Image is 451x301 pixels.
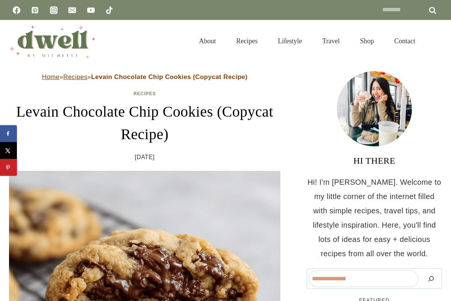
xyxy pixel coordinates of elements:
[102,3,117,18] a: TikTok
[307,175,442,261] p: Hi! I'm [PERSON_NAME]. Welcome to my little corner of the internet filled with simple recipes, tr...
[268,28,312,54] a: Lifestyle
[350,28,384,54] a: Shop
[65,3,80,18] a: Email
[27,3,42,18] a: Pinterest
[189,28,226,54] a: About
[384,28,425,54] a: Contact
[83,3,98,18] a: YouTube
[9,100,280,146] h1: Levain Chocolate Chip Cookies (Copycat Recipe)
[422,270,440,287] button: Search
[42,73,248,81] span: » »
[91,73,247,81] strong: Levain Chocolate Chip Cookies (Copycat Recipe)
[135,152,155,163] time: [DATE]
[133,91,156,96] a: Recipes
[189,28,425,54] nav: Primary Navigation
[9,3,24,18] a: Facebook
[9,24,95,58] img: DWELL by michelle
[429,35,442,47] button: View Search Form
[63,73,87,81] a: Recipes
[42,73,60,81] a: Home
[226,28,268,54] a: Recipes
[46,3,61,18] a: Instagram
[312,28,350,54] a: Travel
[307,154,442,167] h3: HI THERE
